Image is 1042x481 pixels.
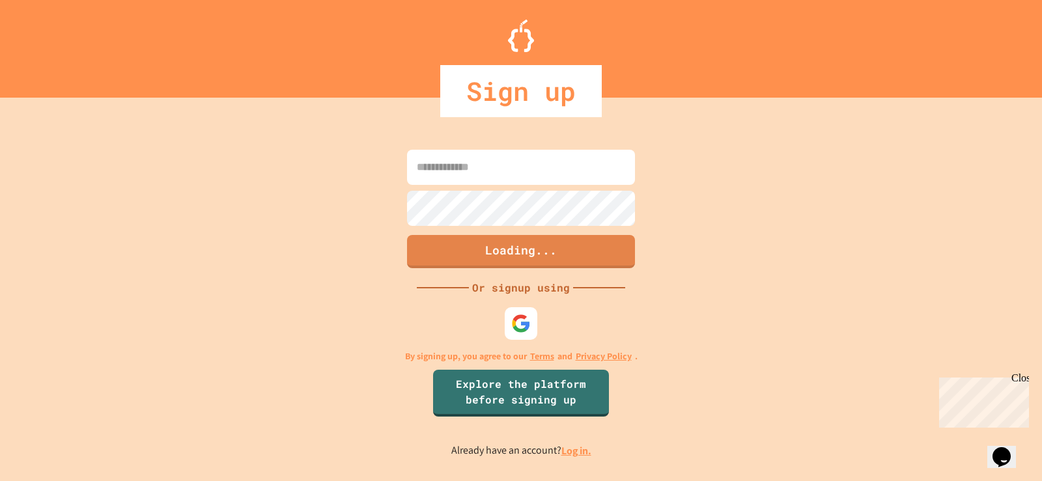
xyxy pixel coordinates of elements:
a: Explore the platform before signing up [433,370,609,417]
img: google-icon.svg [511,314,531,333]
div: Sign up [440,65,602,117]
p: By signing up, you agree to our and . [405,350,638,363]
p: Already have an account? [451,443,591,459]
img: Logo.svg [508,20,534,52]
iframe: chat widget [934,372,1029,428]
div: Chat with us now!Close [5,5,90,83]
iframe: chat widget [987,429,1029,468]
a: Privacy Policy [576,350,632,363]
div: Or signup using [469,280,573,295]
button: Loading... [407,235,635,268]
a: Log in. [561,444,591,458]
a: Terms [530,350,554,363]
